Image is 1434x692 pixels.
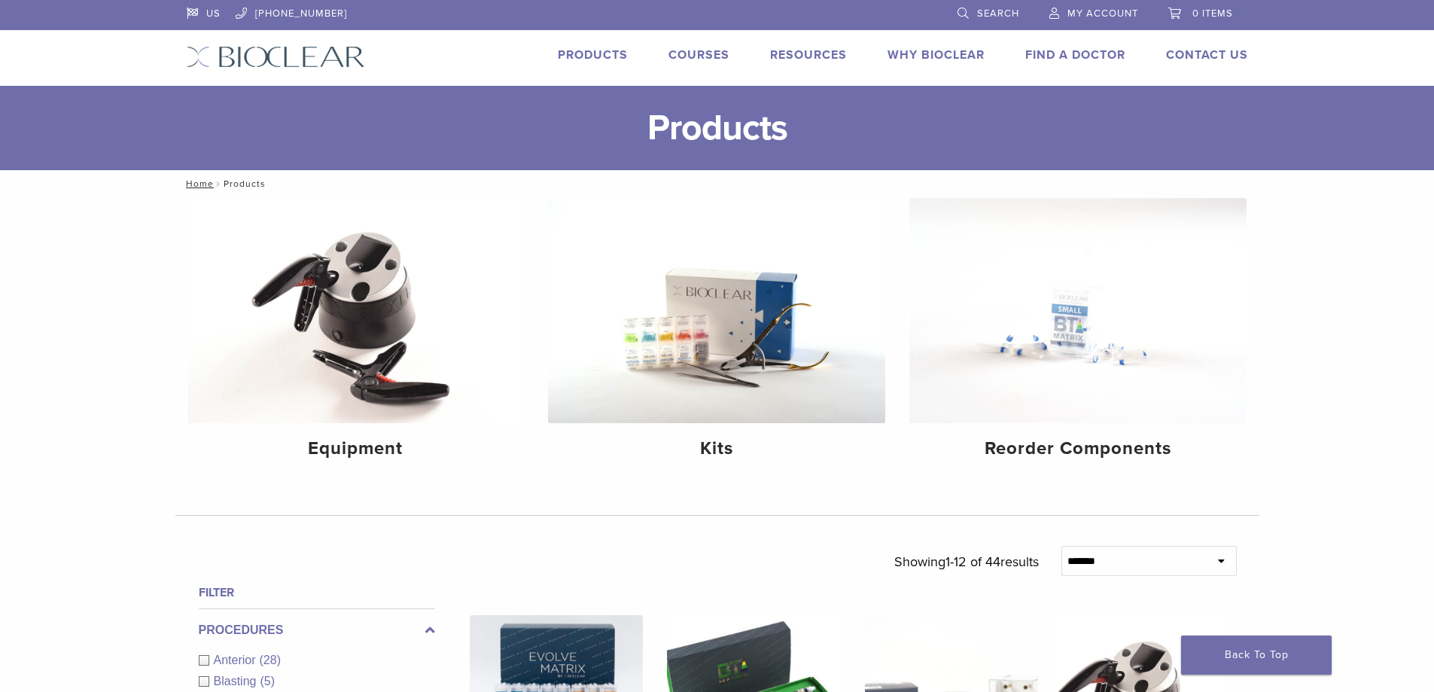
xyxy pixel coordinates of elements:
[945,553,1000,570] span: 1-12 of 44
[1192,8,1233,20] span: 0 items
[1181,636,1332,675] a: Back To Top
[214,180,224,187] span: /
[187,198,525,423] img: Equipment
[1067,8,1138,20] span: My Account
[175,170,1259,197] nav: Products
[548,198,885,472] a: Kits
[560,435,873,462] h4: Kits
[909,198,1247,423] img: Reorder Components
[199,435,513,462] h4: Equipment
[548,198,885,423] img: Kits
[770,47,847,62] a: Resources
[1166,47,1248,62] a: Contact Us
[214,654,260,666] span: Anterior
[214,675,260,687] span: Blasting
[977,8,1019,20] span: Search
[199,621,435,639] label: Procedures
[260,675,275,687] span: (5)
[894,546,1039,578] p: Showing results
[909,198,1247,472] a: Reorder Components
[199,584,435,602] h4: Filter
[181,178,214,189] a: Home
[187,46,365,68] img: Bioclear
[668,47,729,62] a: Courses
[887,47,985,62] a: Why Bioclear
[1025,47,1125,62] a: Find A Doctor
[260,654,281,666] span: (28)
[187,198,525,472] a: Equipment
[558,47,628,62] a: Products
[921,435,1235,462] h4: Reorder Components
